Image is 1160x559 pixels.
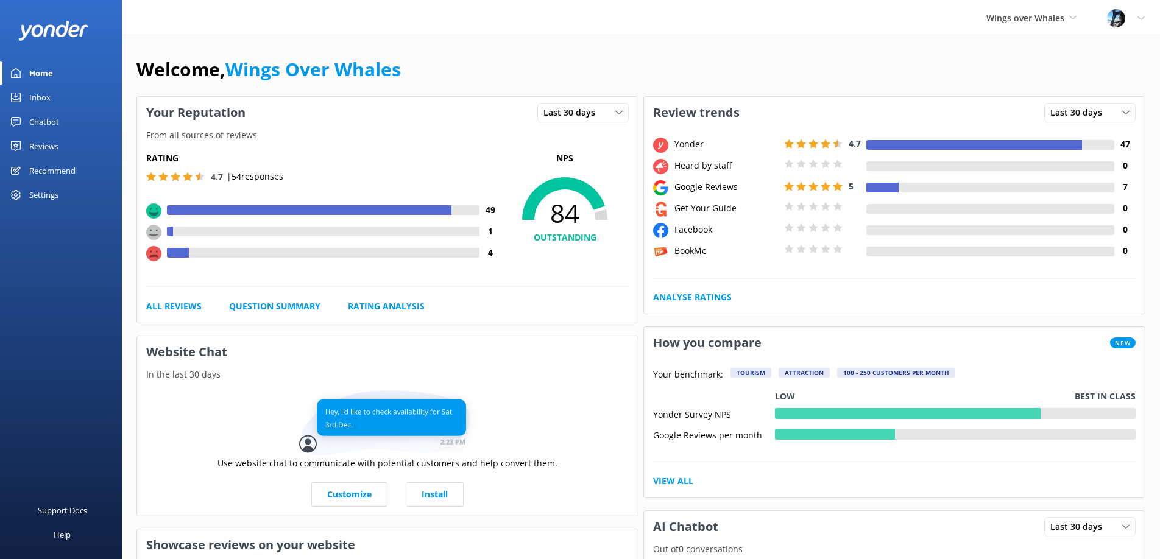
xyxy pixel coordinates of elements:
h4: 0 [1114,202,1136,215]
div: Yonder Survey NPS [653,408,775,419]
span: Wings over Whales [986,12,1064,24]
div: Get Your Guide [671,202,781,215]
img: conversation... [299,390,476,457]
div: Recommend [29,158,76,183]
a: Question Summary [229,300,320,313]
span: Last 30 days [543,106,603,119]
div: Google Reviews per month [653,429,775,440]
h4: 7 [1114,180,1136,194]
h3: Review trends [644,97,749,128]
div: Heard by staff [671,159,781,172]
a: Install [406,482,464,507]
h4: 0 [1114,244,1136,258]
div: Yonder [671,138,781,151]
span: 84 [501,198,629,228]
p: | 54 responses [227,170,283,183]
p: From all sources of reviews [137,128,638,142]
span: 5 [849,180,854,192]
div: Google Reviews [671,180,781,194]
span: 4.7 [849,138,861,149]
span: 4.7 [211,171,223,183]
div: Tourism [730,368,771,378]
div: Reviews [29,134,58,158]
h1: Welcome, [136,55,401,84]
h5: Rating [146,152,501,165]
div: Support Docs [38,498,87,522]
p: In the last 30 days [137,368,638,381]
span: Last 30 days [1050,520,1109,533]
h3: How you compare [644,327,771,359]
h4: 0 [1114,223,1136,236]
img: yonder-white-logo.png [18,21,88,41]
h4: 4 [479,246,501,259]
div: Help [54,522,71,547]
h3: Website Chat [137,336,638,368]
div: Home [29,61,53,85]
a: Rating Analysis [348,300,425,313]
h3: Your Reputation [137,97,255,128]
a: All Reviews [146,300,202,313]
p: NPS [501,152,629,165]
a: Analyse Ratings [653,290,732,304]
h4: OUTSTANDING [501,231,629,244]
p: Best in class [1075,390,1136,403]
h4: 1 [479,225,501,238]
div: Attraction [779,368,830,378]
div: Inbox [29,85,51,110]
div: Settings [29,183,58,207]
p: Low [775,390,795,403]
a: View All [653,474,693,488]
a: Wings Over Whales [225,57,401,82]
div: 100 - 250 customers per month [837,368,955,378]
p: Use website chat to communicate with potential customers and help convert them. [217,457,557,470]
p: Your benchmark: [653,368,723,382]
img: 145-1635463833.jpg [1107,9,1125,27]
h4: 47 [1114,138,1136,151]
h4: 0 [1114,159,1136,172]
div: Facebook [671,223,781,236]
span: New [1110,337,1136,348]
h4: 49 [479,203,501,217]
h3: AI Chatbot [644,511,727,543]
div: Chatbot [29,110,59,134]
a: Customize [311,482,387,507]
p: Out of 0 conversations [644,543,1145,556]
span: Last 30 days [1050,106,1109,119]
div: BookMe [671,244,781,258]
